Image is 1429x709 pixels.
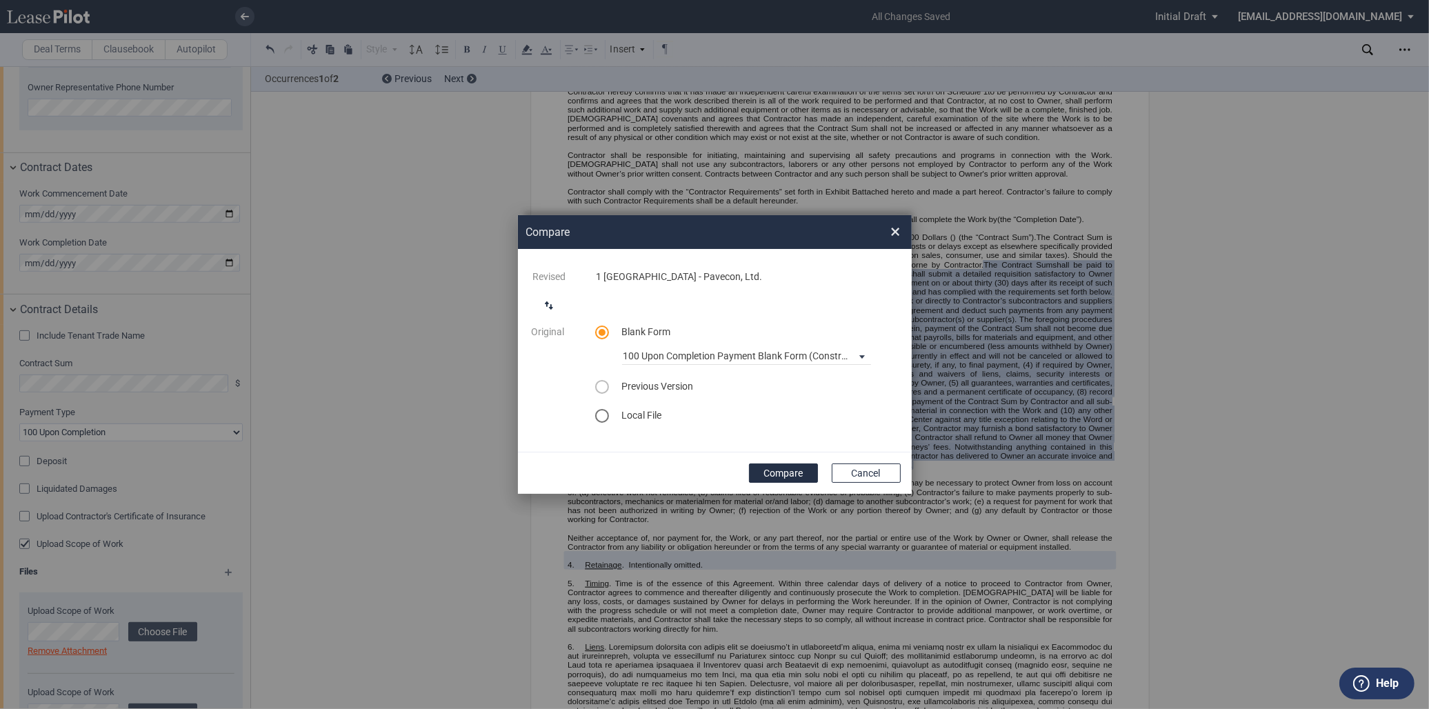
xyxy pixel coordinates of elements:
[532,326,565,337] span: Original
[536,292,563,319] button: switch comparison direction
[1376,675,1399,692] label: Help
[622,410,662,421] span: Local File
[526,225,838,240] h2: Compare
[596,271,762,282] span: 1 [GEOGRAPHIC_DATA] - Pavecon, Ltd.
[623,350,912,361] div: 100 Upon Completion Payment Blank Form (Construction Contract)
[622,344,871,365] md-select: blank lease: 100 Upon Completion Payment Blank Form (Construction Contract)
[891,221,901,243] span: ×
[622,381,694,392] span: Previous Version
[749,463,818,483] button: Compare
[533,271,566,282] span: Revised
[595,380,606,394] md-radio-button: select previous version
[595,326,606,339] md-radio-button: select blank lease
[832,463,901,483] button: Cancel
[595,409,606,423] md-radio-button: select word doc
[622,326,671,337] span: Blank Form
[518,215,912,493] md-dialog: Compare × ...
